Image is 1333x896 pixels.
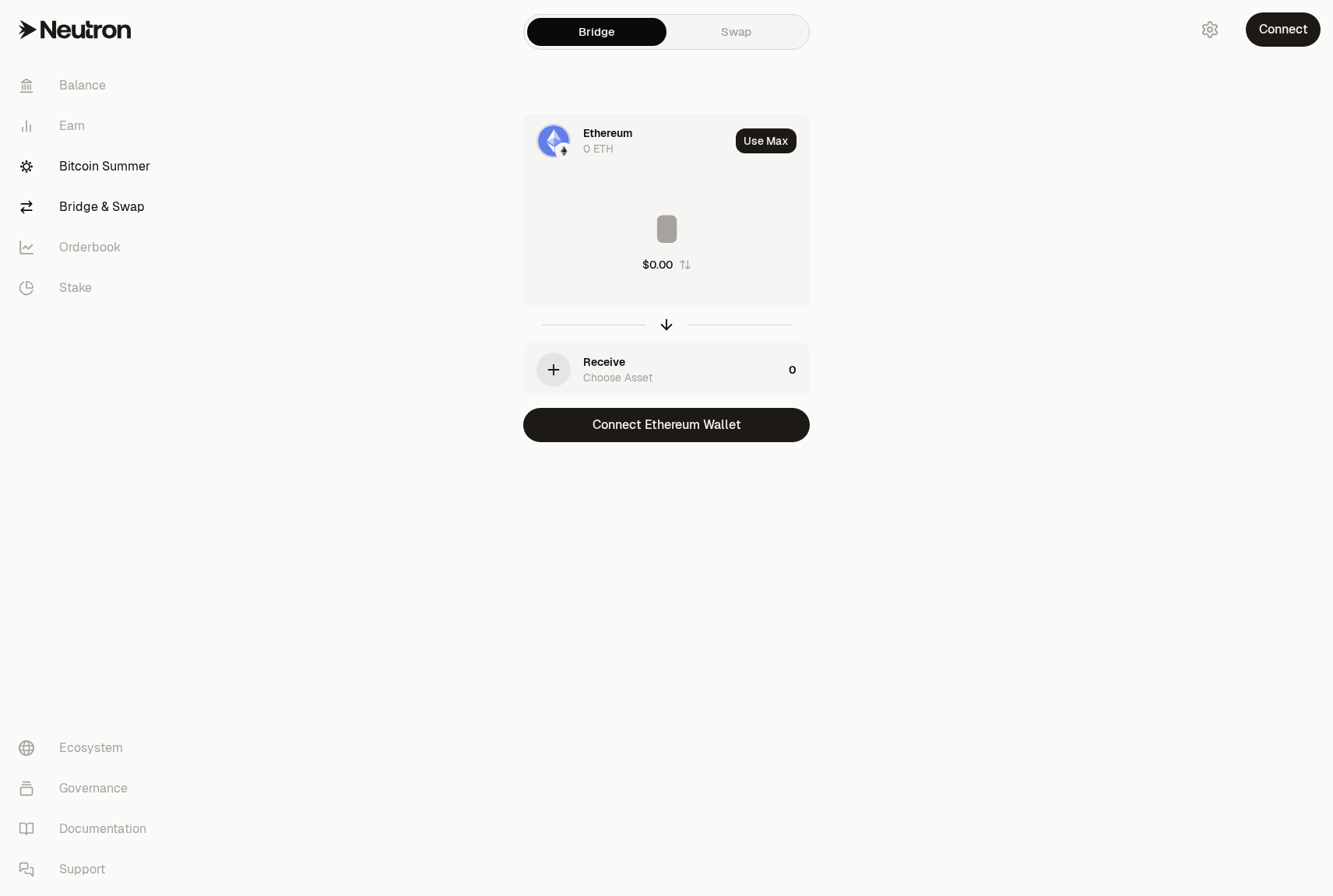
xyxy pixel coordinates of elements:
[6,809,168,849] a: Documentation
[583,370,652,385] div: Choose Asset
[583,354,625,370] div: Receive
[6,106,168,146] a: Earn
[6,65,168,106] a: Balance
[538,125,569,156] img: ETH Logo
[6,728,168,768] a: Ecosystem
[524,343,783,396] div: ReceiveChoose Asset
[6,849,168,890] a: Support
[524,343,809,396] button: ReceiveChoose Asset0
[523,408,810,442] button: Connect Ethereum Wallet
[789,343,809,396] div: 0
[6,227,168,268] a: Orderbook
[6,768,168,809] a: Governance
[524,114,730,167] div: ETH LogoEthereum LogoEthereum0 ETH
[527,18,666,46] a: Bridge
[583,141,614,156] div: 0 ETH
[736,128,797,153] button: Use Max
[6,146,168,187] a: Bitcoin Summer
[642,257,673,272] div: $0.00
[557,144,571,158] img: Ethereum Logo
[6,268,168,308] a: Stake
[666,18,806,46] a: Swap
[1246,12,1321,47] button: Connect
[6,187,168,227] a: Bridge & Swap
[642,257,691,272] button: $0.00
[583,125,632,141] div: Ethereum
